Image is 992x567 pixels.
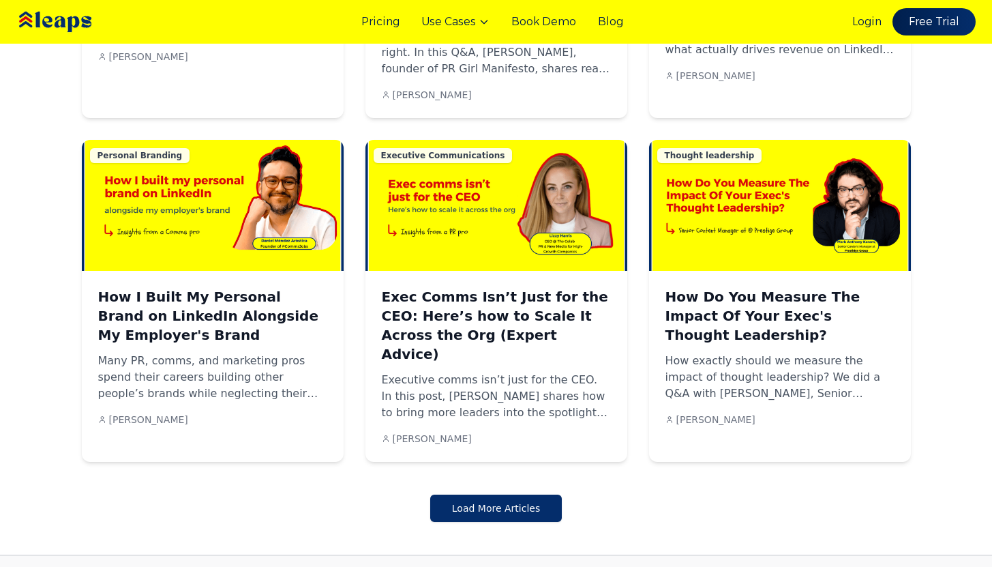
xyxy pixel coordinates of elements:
[82,140,344,271] a: How I Built My Personal Brand on LinkedIn Alongside My Employer's BrandPersonal Branding
[98,413,188,426] a: [PERSON_NAME]
[649,140,911,271] img: How Do You Measure The Impact Of Your Exec's Thought Leadership?
[665,287,895,345] a: How Do You Measure The Impact Of Your Exec's Thought Leadership?
[382,88,472,102] a: [PERSON_NAME]
[365,140,627,271] img: Exec Comms Isn’t Just for the CEO: Here’s how to Scale It Across the Org (Expert Advice)
[98,353,327,402] p: Many PR, comms, and marketing pros spend their careers building other people’s brands while negle...
[852,14,882,30] a: Login
[98,50,188,63] a: [PERSON_NAME]
[374,148,513,163] div: Executive Communications
[16,2,132,42] img: Leaps Logo
[430,495,562,522] button: Load More Articles
[98,287,327,345] a: How I Built My Personal Brand on LinkedIn Alongside My Employer's Brand
[365,140,627,271] a: Exec Comms Isn’t Just for the CEO: Here’s how to Scale It Across the Org (Expert Advice)Executive...
[82,140,344,271] img: How I Built My Personal Brand on LinkedIn Alongside My Employer's Brand
[382,28,611,77] p: Learn how to get community-based PR right. In this Q&A, [PERSON_NAME], founder of PR Girl Manifes...
[393,88,472,102] span: [PERSON_NAME]
[382,372,611,421] p: Executive comms isn’t just for the CEO. In this post, [PERSON_NAME] shares how to bring more lead...
[892,8,976,35] a: Free Trial
[393,432,472,446] span: [PERSON_NAME]
[421,14,490,30] button: Use Cases
[511,14,576,30] a: Book Demo
[109,413,188,426] span: [PERSON_NAME]
[90,148,190,163] div: Personal Branding
[665,413,755,426] a: [PERSON_NAME]
[665,353,895,402] p: How exactly should we measure the impact of thought leadership? We did a Q&A with [PERSON_NAME], ...
[657,148,762,163] div: Thought leadership
[361,14,400,30] a: Pricing
[665,69,755,83] a: [PERSON_NAME]
[676,69,755,83] span: [PERSON_NAME]
[598,14,623,30] a: Blog
[676,413,755,426] span: [PERSON_NAME]
[382,432,472,446] a: [PERSON_NAME]
[382,287,611,364] a: Exec Comms Isn’t Just for the CEO: Here’s how to Scale It Across the Org (Expert Advice)
[649,140,911,271] a: How Do You Measure The Impact Of Your Exec's Thought Leadership?Thought leadership
[109,50,188,63] span: [PERSON_NAME]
